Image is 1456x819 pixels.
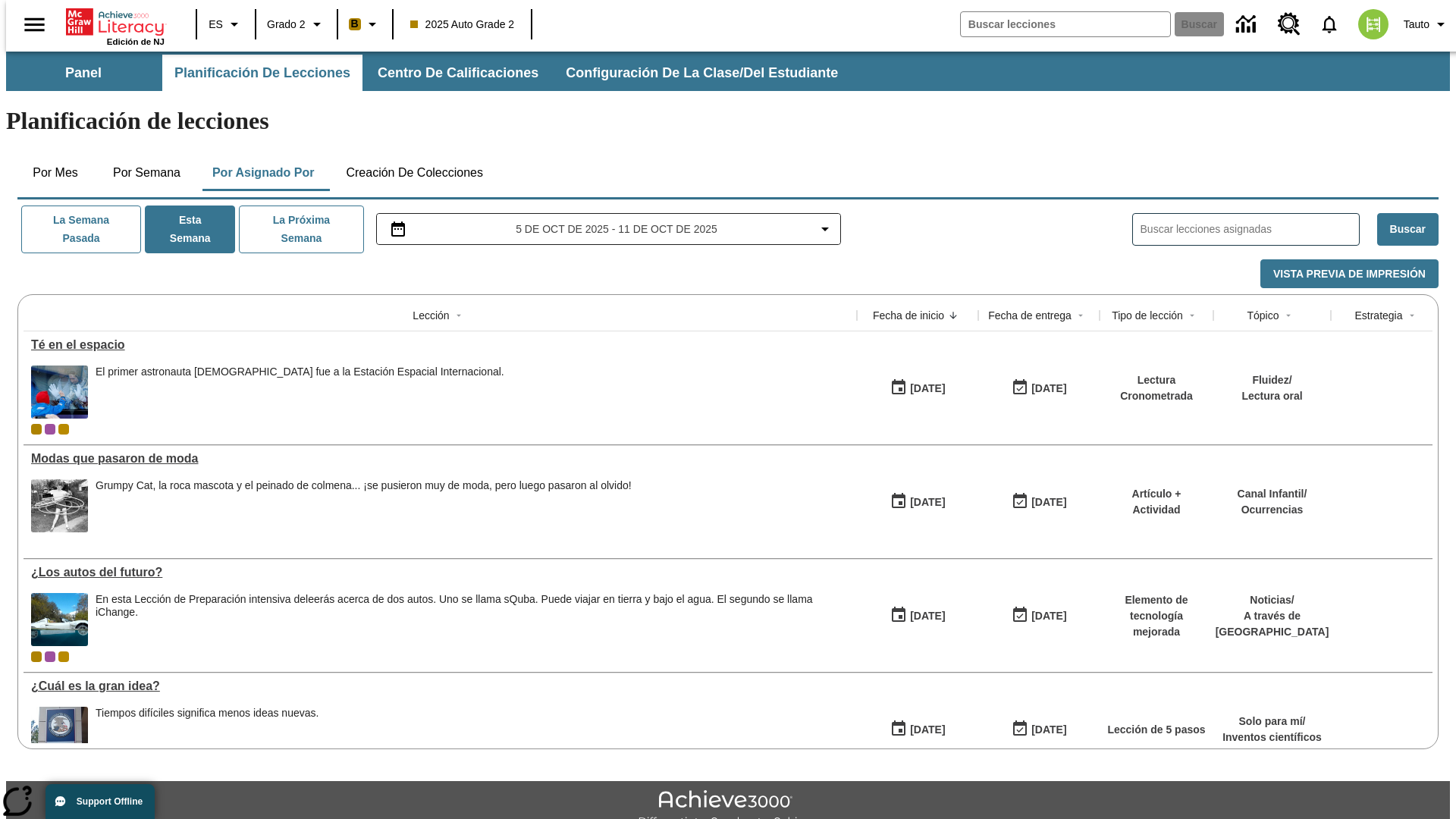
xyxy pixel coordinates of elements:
[31,338,849,352] div: Té en el espacio
[31,452,849,466] div: Modas que pasaron de moda
[1006,488,1072,516] button: 06/30/26: Último día en que podrá accederse la lección
[31,479,88,532] img: foto en blanco y negro de una chica haciendo girar unos hula-hulas en la década de 1950
[413,308,449,323] div: Lección
[17,155,93,191] button: Por mes
[96,366,504,419] div: El primer astronauta británico fue a la Estación Espacial Internacional.
[816,220,834,238] svg: Collapse Date Range Filter
[31,679,849,693] div: ¿Cuál es la gran idea?
[31,366,88,419] img: Un astronauta, el primero del Reino Unido que viaja a la Estación Espacial Internacional, saluda ...
[77,796,143,807] span: Support Offline
[1216,608,1329,640] p: A través de [GEOGRAPHIC_DATA]
[410,17,515,33] span: 2025 Auto Grade 2
[944,306,962,325] button: Sort
[1031,720,1066,739] div: [DATE]
[96,593,849,619] div: En esta Lección de Preparación intensiva de
[988,308,1072,323] div: Fecha de entrega
[450,306,468,325] button: Sort
[31,679,849,693] a: ¿Cuál es la gran idea?, Lecciones
[885,488,950,516] button: 07/19/25: Primer día en que estuvo disponible la lección
[1358,9,1389,39] img: avatar image
[1107,372,1206,404] p: Lectura Cronometrada
[885,374,950,403] button: 10/06/25: Primer día en que estuvo disponible la lección
[1006,601,1072,630] button: 08/01/26: Último día en que podrá accederse la lección
[66,5,165,46] div: Portada
[1241,388,1302,404] p: Lectura oral
[31,566,849,579] div: ¿Los autos del futuro?
[334,155,495,191] button: Creación de colecciones
[1112,308,1183,323] div: Tipo de lección
[1227,4,1269,45] a: Centro de información
[383,220,835,238] button: Seleccione el intervalo de fechas opción del menú
[31,424,42,435] span: Clase actual
[366,55,551,91] button: Centro de calificaciones
[1141,218,1359,240] input: Buscar lecciones asignadas
[910,607,945,626] div: [DATE]
[1216,592,1329,608] p: Noticias /
[239,206,363,253] button: La próxima semana
[174,64,350,82] span: Planificación de lecciones
[910,720,945,739] div: [DATE]
[31,452,849,466] a: Modas que pasaron de moda, Lecciones
[96,707,318,720] div: Tiempos difíciles significa menos ideas nuevas.
[1310,5,1349,44] a: Notificaciones
[6,52,1450,91] div: Subbarra de navegación
[1107,486,1206,518] p: Artículo + Actividad
[45,784,155,819] button: Support Offline
[1107,592,1206,640] p: Elemento de tecnología mejorada
[65,64,102,82] span: Panel
[1247,308,1279,323] div: Tópico
[96,593,813,618] testabrev: leerás acerca de dos autos. Uno se llama sQuba. Puede viajar en tierra y bajo el agua. El segundo...
[31,707,88,760] img: Letrero cerca de un edificio dice Oficina de Patentes y Marcas de los Estados Unidos. La economía...
[12,2,57,47] button: Abrir el menú lateral
[101,155,193,191] button: Por semana
[107,37,165,46] span: Edición de NJ
[1072,306,1090,325] button: Sort
[96,366,504,378] div: El primer astronauta [DEMOGRAPHIC_DATA] fue a la Estación Espacial Internacional.
[267,17,306,33] span: Grado 2
[1241,372,1302,388] p: Fluidez /
[1260,259,1439,289] button: Vista previa de impresión
[21,206,141,253] button: La semana pasada
[162,55,362,91] button: Planificación de lecciones
[961,12,1170,36] input: Buscar campo
[516,221,717,237] span: 5 de oct de 2025 - 11 de oct de 2025
[58,424,69,435] div: New 2025 class
[1403,306,1421,325] button: Sort
[1279,306,1298,325] button: Sort
[1377,213,1439,246] button: Buscar
[1031,493,1066,512] div: [DATE]
[351,14,359,33] span: B
[910,493,945,512] div: [DATE]
[566,64,838,82] span: Configuración de la clase/del estudiante
[31,651,42,662] div: Clase actual
[1398,11,1456,38] button: Perfil/Configuración
[1031,607,1066,626] div: [DATE]
[1222,730,1322,745] p: Inventos científicos
[58,651,69,662] span: New 2025 class
[45,651,55,662] div: OL 2025 Auto Grade 3
[1006,715,1072,744] button: 04/13/26: Último día en que podrá accederse la lección
[873,308,944,323] div: Fecha de inicio
[6,107,1450,135] h1: Planificación de lecciones
[31,338,849,352] a: Té en el espacio, Lecciones
[378,64,538,82] span: Centro de calificaciones
[8,55,159,91] button: Panel
[209,17,223,33] span: ES
[343,11,388,38] button: Boost El color de la clase es anaranjado claro. Cambiar el color de la clase.
[96,593,849,646] div: En esta Lección de Preparación intensiva de leerás acerca de dos autos. Uno se llama sQuba. Puede...
[96,479,632,492] div: Grumpy Cat, la roca mascota y el peinado de colmena... ¡se pusieron muy de moda, pero luego pasar...
[45,424,55,435] div: OL 2025 Auto Grade 3
[1183,306,1201,325] button: Sort
[96,479,632,532] div: Grumpy Cat, la roca mascota y el peinado de colmena... ¡se pusieron muy de moda, pero luego pasar...
[910,379,945,398] div: [DATE]
[1269,4,1310,45] a: Centro de recursos, Se abrirá en una pestaña nueva.
[1238,486,1307,502] p: Canal Infantil /
[31,593,88,646] img: Un automóvil de alta tecnología flotando en el agua.
[1349,5,1398,44] button: Escoja un nuevo avatar
[96,707,318,760] div: Tiempos difíciles significa menos ideas nuevas.
[885,601,950,630] button: 07/01/25: Primer día en que estuvo disponible la lección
